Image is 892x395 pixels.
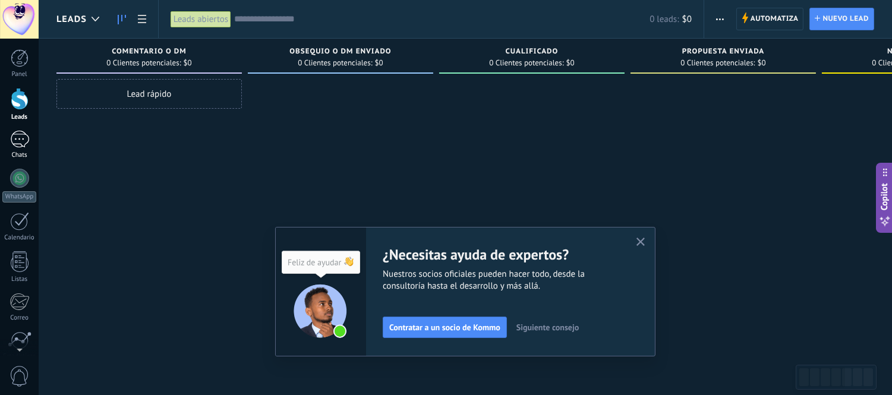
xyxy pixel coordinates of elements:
[489,59,563,67] span: 0 Clientes potenciales:
[736,8,804,30] a: Automatiza
[254,48,427,58] div: Obsequio o DM enviado
[516,323,579,331] span: Siguiente consejo
[2,314,37,322] div: Correo
[112,8,132,31] a: Leads
[2,113,37,121] div: Leads
[62,48,236,58] div: Comentario o DM
[711,8,729,30] button: Más
[56,14,87,25] span: Leads
[184,59,192,67] span: $0
[383,317,507,338] button: Contratar a un socio de Kommo
[389,323,500,331] span: Contratar a un socio de Kommo
[682,14,692,25] span: $0
[566,59,575,67] span: $0
[383,245,622,264] h2: ¿Necesitas ayuda de expertos?
[2,71,37,78] div: Panel
[506,48,559,56] span: Cualificado
[298,59,372,67] span: 0 Clientes potenciales:
[106,59,181,67] span: 0 Clientes potenciales:
[682,48,765,56] span: Propuesta enviada
[650,14,679,25] span: 0 leads:
[636,48,810,58] div: Propuesta enviada
[511,318,584,336] button: Siguiente consejo
[2,276,37,283] div: Listas
[375,59,383,67] span: $0
[56,79,242,109] div: Lead rápido
[879,183,891,210] span: Copilot
[751,8,799,30] span: Automatiza
[2,191,36,203] div: WhatsApp
[809,8,874,30] a: Nuevo lead
[132,8,152,31] a: Lista
[758,59,766,67] span: $0
[445,48,619,58] div: Cualificado
[822,8,869,30] span: Nuevo lead
[112,48,186,56] span: Comentario o DM
[171,11,231,28] div: Leads abiertos
[2,234,37,242] div: Calendario
[2,151,37,159] div: Chats
[680,59,755,67] span: 0 Clientes potenciales:
[289,48,391,56] span: Obsequio o DM enviado
[383,268,622,292] span: Nuestros socios oficiales pueden hacer todo, desde la consultoría hasta el desarrollo y más allá.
